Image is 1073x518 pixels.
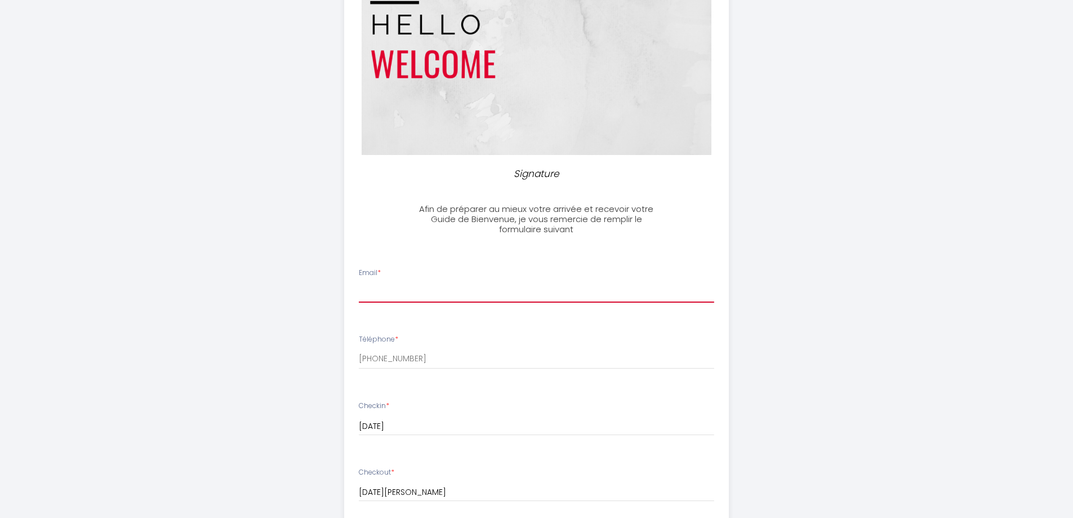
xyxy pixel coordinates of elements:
[416,166,657,181] p: Signature
[359,268,381,278] label: Email
[359,334,398,345] label: Téléphone
[359,467,394,478] label: Checkout
[411,204,662,234] h3: Afin de préparer au mieux votre arrivée et recevoir votre Guide de Bienvenue, je vous remercie de...
[359,401,389,411] label: Checkin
